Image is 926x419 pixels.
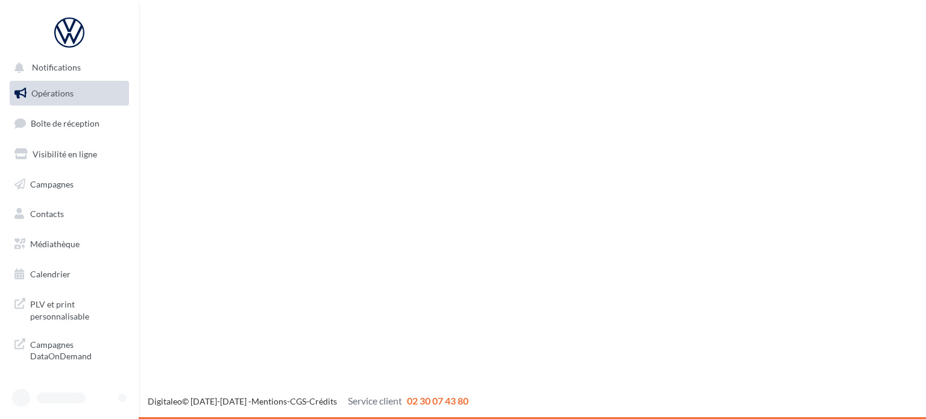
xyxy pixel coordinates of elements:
[309,396,337,406] a: Crédits
[148,396,468,406] span: © [DATE]-[DATE] - - -
[30,336,124,362] span: Campagnes DataOnDemand
[31,118,99,128] span: Boîte de réception
[407,395,468,406] span: 02 30 07 43 80
[7,201,131,227] a: Contacts
[31,88,74,98] span: Opérations
[33,149,97,159] span: Visibilité en ligne
[7,110,131,136] a: Boîte de réception
[348,395,402,406] span: Service client
[30,178,74,189] span: Campagnes
[148,396,182,406] a: Digitaleo
[290,396,306,406] a: CGS
[7,232,131,257] a: Médiathèque
[251,396,287,406] a: Mentions
[7,142,131,167] a: Visibilité en ligne
[32,63,81,73] span: Notifications
[30,239,80,249] span: Médiathèque
[7,332,131,367] a: Campagnes DataOnDemand
[7,172,131,197] a: Campagnes
[30,269,71,279] span: Calendrier
[7,291,131,327] a: PLV et print personnalisable
[7,262,131,287] a: Calendrier
[30,296,124,322] span: PLV et print personnalisable
[7,81,131,106] a: Opérations
[30,209,64,219] span: Contacts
